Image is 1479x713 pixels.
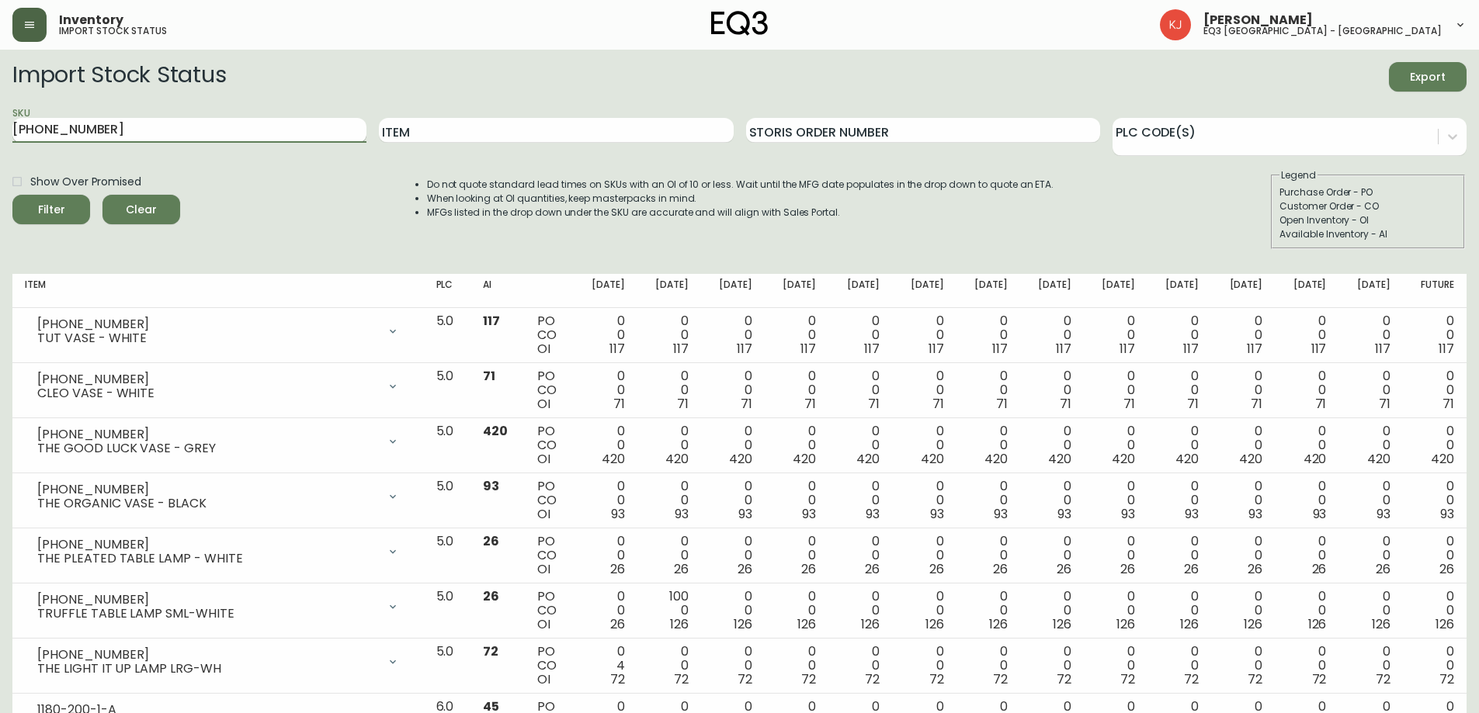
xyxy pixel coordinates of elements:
span: 420 [984,450,1008,468]
div: 0 0 [1096,479,1135,521]
span: 117 [1247,340,1262,358]
button: Clear [102,195,180,224]
div: Available Inventory - AI [1279,227,1456,241]
span: 71 [483,367,495,385]
span: 93 [1377,505,1390,523]
span: 117 [737,340,752,358]
span: 71 [1123,395,1135,413]
div: 0 0 [1033,424,1071,466]
span: 93 [483,477,499,495]
div: 0 0 [1351,369,1390,411]
span: 26 [1312,560,1327,578]
span: 72 [1312,670,1327,688]
span: 71 [677,395,689,413]
div: [PHONE_NUMBER] [37,427,377,441]
span: OI [537,340,550,358]
span: OI [537,395,550,413]
div: Purchase Order - PO [1279,185,1456,199]
th: [DATE] [1147,274,1211,308]
div: 0 0 [841,479,880,521]
div: 0 0 [1033,369,1071,411]
th: [DATE] [637,274,701,308]
span: 117 [1056,340,1071,358]
span: 72 [1439,670,1454,688]
div: [PHONE_NUMBER]TRUFFLE TABLE LAMP SML-WHITE [25,590,411,624]
span: 26 [483,532,499,550]
div: 0 0 [904,479,943,521]
div: 0 0 [777,645,816,687]
span: Export [1401,67,1454,87]
div: 0 0 [969,535,1008,576]
div: 0 0 [841,424,880,466]
span: 26 [801,560,816,578]
div: PO CO [537,479,561,521]
div: TUT VASE - WHITE [37,331,377,345]
div: CLEO VASE - WHITE [37,386,377,400]
div: 0 0 [1033,590,1071,632]
div: 0 0 [777,590,816,632]
span: 72 [801,670,816,688]
th: [DATE] [1211,274,1275,308]
div: 0 0 [1224,479,1262,521]
div: 0 0 [713,424,752,466]
div: 0 0 [1287,590,1326,632]
div: PO CO [537,535,561,576]
span: 72 [929,670,944,688]
div: 0 0 [1096,424,1135,466]
div: [PHONE_NUMBER] [37,317,377,331]
div: 0 0 [586,590,625,632]
div: [PHONE_NUMBER] [37,538,377,552]
span: 71 [613,395,625,413]
div: 0 0 [904,645,943,687]
span: 93 [802,505,816,523]
div: 0 0 [841,590,880,632]
div: 0 0 [1224,314,1262,356]
th: [DATE] [1275,274,1338,308]
div: 0 0 [969,590,1008,632]
div: 0 0 [1351,424,1390,466]
span: 93 [930,505,944,523]
span: 26 [993,560,1008,578]
span: Show Over Promised [30,174,141,190]
span: 71 [741,395,752,413]
h5: eq3 [GEOGRAPHIC_DATA] - [GEOGRAPHIC_DATA] [1203,26,1442,36]
th: Item [12,274,424,308]
span: Inventory [59,14,123,26]
div: PO CO [537,590,561,632]
span: 93 [675,505,689,523]
span: 117 [1439,340,1454,358]
img: 24a625d34e264d2520941288c4a55f8e [1160,9,1191,40]
span: 26 [674,560,689,578]
div: 0 0 [713,369,752,411]
div: 0 0 [1096,535,1135,576]
span: 71 [1443,395,1454,413]
span: 72 [993,670,1008,688]
div: 0 0 [586,424,625,466]
button: Export [1389,62,1467,92]
span: 72 [1184,670,1199,688]
th: [DATE] [828,274,892,308]
div: 0 0 [841,369,880,411]
div: 0 0 [777,314,816,356]
div: 0 0 [586,479,625,521]
div: 0 0 [841,645,880,687]
span: 93 [1057,505,1071,523]
th: [DATE] [956,274,1020,308]
div: [PHONE_NUMBER]TUT VASE - WHITE [25,314,411,348]
div: 0 0 [1224,590,1262,632]
div: 0 0 [1287,314,1326,356]
td: 5.0 [424,308,470,363]
li: MFGs listed in the drop down under the SKU are accurate and will align with Sales Portal. [427,206,1054,220]
div: 0 0 [650,479,689,521]
div: 0 0 [1287,424,1326,466]
span: 126 [1244,615,1262,633]
div: 0 0 [1033,314,1071,356]
th: [DATE] [1020,274,1084,308]
span: 126 [670,615,689,633]
span: 93 [738,505,752,523]
span: 126 [1180,615,1199,633]
span: 72 [865,670,880,688]
span: 420 [602,450,625,468]
td: 5.0 [424,528,470,583]
div: 0 4 [586,645,625,687]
